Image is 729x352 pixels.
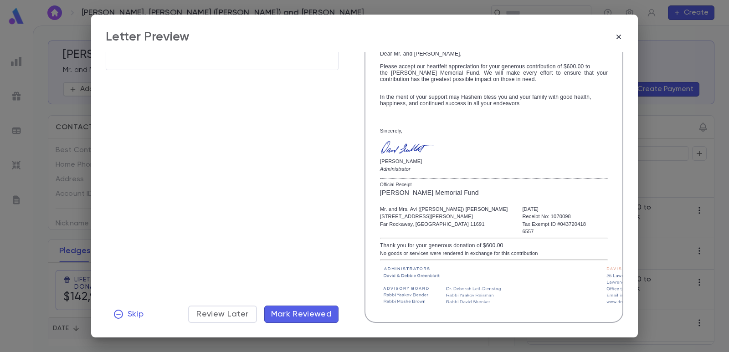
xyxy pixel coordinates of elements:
[380,263,668,306] img: dmf bottom3.png
[522,205,586,213] div: [DATE]
[380,241,608,250] div: Thank you for your generous donation of $600.00
[380,250,608,257] div: No goods or services were rendered in exchange for this contribution
[380,51,608,82] span: Dear Mr. and [PERSON_NAME],
[380,213,508,220] div: [STREET_ADDRESS][PERSON_NAME]
[106,29,190,45] div: Letter Preview
[380,181,608,188] div: Official Receipt
[196,309,248,319] span: Review Later
[380,139,435,155] img: GreenblattSignature.png
[380,63,590,70] span: Please accept our heartfelt appreciation for your generous contribution of $600.00 to
[128,309,144,319] span: Skip
[380,220,508,228] div: Far Rockaway, [GEOGRAPHIC_DATA] 11691
[380,70,608,82] span: the [PERSON_NAME] Memorial Fund. We will make every effort to ensure that your contribution has t...
[380,166,411,172] em: Administrator
[264,306,339,323] button: Mark Reviewed
[522,213,586,220] div: Receipt No: 1070098
[380,205,508,213] div: Mr. and Mrs. Avi ([PERSON_NAME]) [PERSON_NAME]
[522,220,586,228] div: Tax Exempt ID #043720418
[380,160,435,163] p: [PERSON_NAME]
[522,228,586,235] div: 6557
[106,306,151,323] button: Skip
[380,94,591,100] span: In the merit of your support may Hashem bless you and your family with good health,
[271,309,332,319] span: Mark Reviewed
[380,128,608,133] div: Sincerely,
[188,306,257,323] button: Review Later
[380,100,519,107] span: happiness, and continued success in all your endeavors
[380,188,608,198] div: [PERSON_NAME] Memorial Fund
